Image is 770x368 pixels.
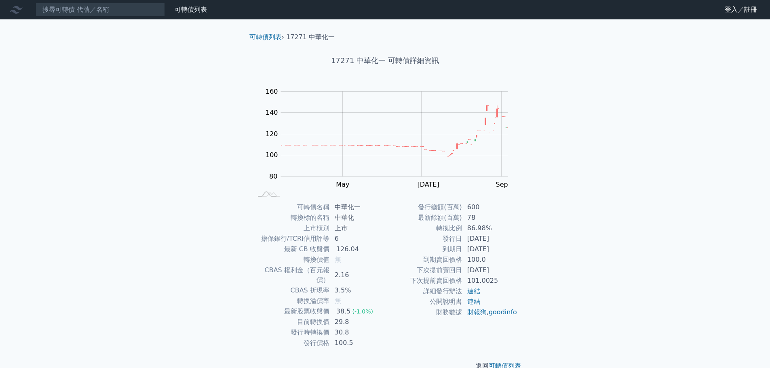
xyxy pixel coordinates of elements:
td: 2.16 [330,265,385,285]
input: 搜尋可轉債 代號／名稱 [36,3,165,17]
td: CBAS 權利金（百元報價） [253,265,330,285]
td: 最新 CB 收盤價 [253,244,330,254]
span: 無 [335,256,341,263]
tspan: 80 [269,172,277,180]
a: 登入／註冊 [718,3,764,16]
td: 到期日 [385,244,462,254]
td: 轉換標的名稱 [253,212,330,223]
span: 無 [335,297,341,305]
a: 財報狗 [467,308,487,316]
td: 到期賣回價格 [385,254,462,265]
tspan: 140 [266,109,278,116]
td: 轉換比例 [385,223,462,233]
td: 100.0 [462,254,518,265]
td: 公開說明書 [385,297,462,307]
tspan: 160 [266,88,278,95]
a: 連結 [467,298,480,305]
td: 3.5% [330,285,385,296]
li: 17271 中華化一 [286,32,335,42]
td: 上市 [330,223,385,233]
td: [DATE] [462,244,518,254]
td: 中華化 [330,212,385,223]
li: › [249,32,284,42]
td: CBAS 折現率 [253,285,330,296]
tspan: Sep [496,181,508,188]
tspan: [DATE] [418,181,439,188]
td: 最新餘額(百萬) [385,212,462,223]
td: 上市櫃別 [253,223,330,233]
a: 可轉債列表 [249,33,282,41]
tspan: 120 [266,130,278,138]
td: 詳細發行辦法 [385,286,462,297]
td: [DATE] [462,265,518,275]
div: 126.04 [335,244,361,254]
td: , [462,307,518,318]
td: 101.0025 [462,275,518,286]
h1: 17271 中華化一 可轉債詳細資訊 [243,55,527,66]
td: 下次提前賣回日 [385,265,462,275]
g: Chart [262,88,520,205]
td: 中華化一 [330,202,385,212]
td: 擔保銀行/TCRI信用評等 [253,233,330,244]
td: 發行時轉換價 [253,327,330,338]
td: 下次提前賣回價格 [385,275,462,286]
td: 發行價格 [253,338,330,348]
a: goodinfo [489,308,517,316]
td: 發行日 [385,233,462,244]
td: 29.8 [330,317,385,327]
td: 發行總額(百萬) [385,202,462,212]
td: 轉換溢價率 [253,296,330,306]
tspan: May [336,181,349,188]
td: 最新股票收盤價 [253,306,330,317]
td: 轉換價值 [253,254,330,265]
a: 可轉債列表 [175,6,207,13]
td: 目前轉換價 [253,317,330,327]
div: 38.5 [335,307,352,316]
td: 可轉債名稱 [253,202,330,212]
a: 連結 [467,287,480,295]
td: 30.8 [330,327,385,338]
td: 100.5 [330,338,385,348]
td: 600 [462,202,518,212]
span: (-1.0%) [352,308,373,315]
tspan: 100 [266,151,278,159]
td: 78 [462,212,518,223]
td: 86.98% [462,223,518,233]
td: [DATE] [462,233,518,244]
td: 6 [330,233,385,244]
td: 財務數據 [385,307,462,318]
